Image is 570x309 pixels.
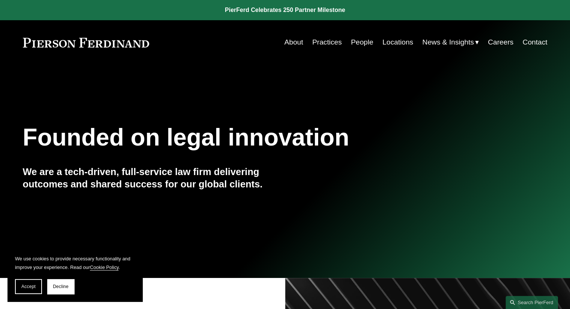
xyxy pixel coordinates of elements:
section: Cookie banner [7,247,142,302]
a: folder dropdown [422,35,479,49]
a: Careers [488,35,513,49]
button: Decline [47,279,74,294]
a: About [284,35,303,49]
a: Practices [312,35,342,49]
h4: We are a tech-driven, full-service law firm delivering outcomes and shared success for our global... [23,166,285,190]
a: Search this site [506,296,558,309]
a: People [351,35,373,49]
span: News & Insights [422,36,474,49]
span: Decline [53,284,69,289]
p: We use cookies to provide necessary functionality and improve your experience. Read our . [15,254,135,272]
a: Locations [382,35,413,49]
a: Contact [522,35,547,49]
h1: Founded on legal innovation [23,124,460,151]
span: Accept [21,284,36,289]
button: Accept [15,279,42,294]
a: Cookie Policy [90,264,119,270]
